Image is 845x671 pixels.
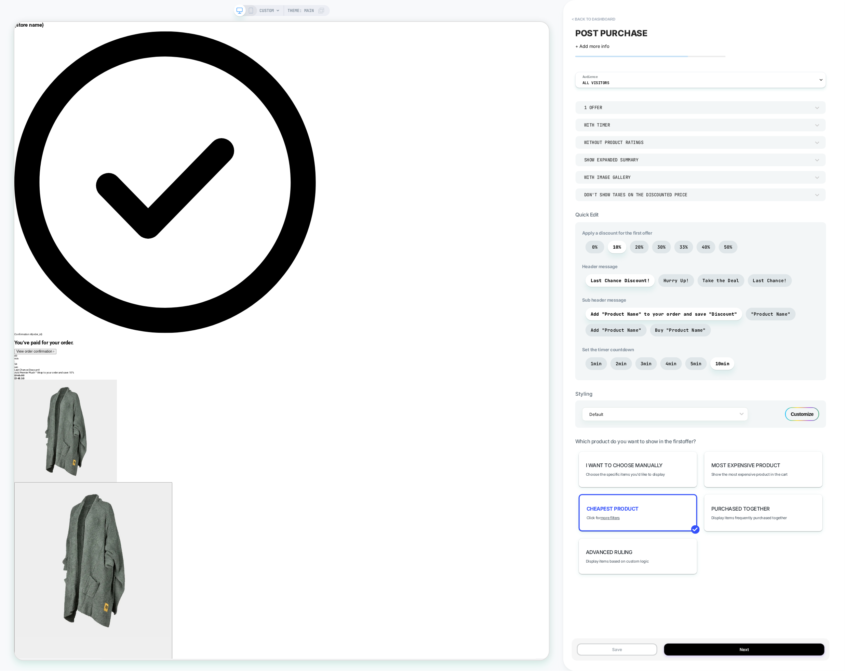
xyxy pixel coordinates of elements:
span: Add "Product Name" [591,327,642,333]
span: Set the timer countdown [582,347,819,352]
button: Save [577,644,657,656]
span: 20% [635,244,644,250]
span: 50% [724,244,733,250]
div: With Image Gallery [584,174,810,180]
span: Apply a discount for the first offer [582,230,819,236]
span: I want to choose manually [586,462,662,469]
div: Don't show taxes on the discounted price [584,192,810,198]
span: Choose the specific items you'd like to display [586,472,665,477]
span: Click for [587,515,620,520]
span: Last Chance! [753,278,787,284]
span: Sub header message [582,297,819,303]
div: 1 Offer [584,105,810,110]
span: 2min [616,361,627,367]
span: 40% [702,244,710,250]
span: Advanced Ruling [586,549,632,555]
span: 5min [690,361,702,367]
span: POST PURCHASE [575,28,648,38]
span: Theme: MAIN [288,5,314,16]
span: All Visitors [582,80,609,85]
span: 0% [592,244,598,250]
div: With Timer [584,122,810,128]
span: 1min [591,361,602,367]
span: "Product Name" [751,311,791,317]
span: Display items frequently purchased together [711,515,787,520]
span: Header message [582,264,819,269]
span: 4min [666,361,677,367]
span: Add "Product Name" to your order and save "Discount" [591,311,737,317]
span: Display items based on custom logic [586,559,649,564]
span: CUSTOM [260,5,274,16]
u: more filters [601,515,620,520]
span: Most Expensive Product [711,462,780,469]
span: Audience [582,75,598,79]
span: View order confirmation › [3,437,53,442]
span: Take the Deal [703,278,739,284]
span: Hurry Up! [663,278,689,284]
span: 30% [657,244,666,250]
span: 3min [641,361,652,367]
button: < back to dashboard [568,14,619,25]
div: Styling [575,391,826,397]
span: Purchased Together [711,505,770,512]
span: Buy "Product Name" [655,327,706,333]
span: Quick Edit [575,211,599,218]
span: Show the most expensive product in the cart [711,472,788,477]
span: Last Chance Discount! [591,278,650,284]
span: 10% [613,244,621,250]
span: + Add more info [575,43,609,49]
span: Which product do you want to show in the first offer? [575,438,696,445]
div: Without Product Ratings [584,140,810,145]
div: Show Expanded Summary [584,157,810,163]
button: Next [664,644,824,656]
span: 10min [715,361,729,367]
span: 33% [680,244,688,250]
span: Cheapest Product [587,505,639,512]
